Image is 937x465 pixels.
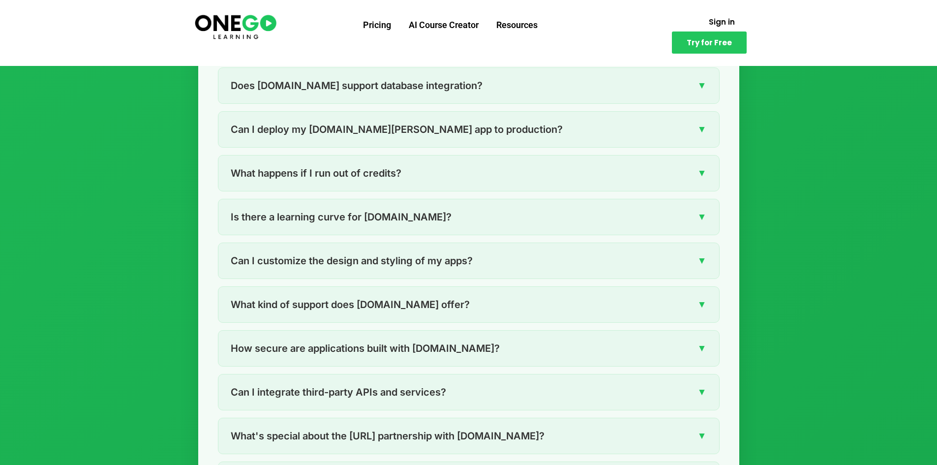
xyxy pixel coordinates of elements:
a: Sign in [697,12,747,31]
span: ▼ [697,78,707,93]
a: Pricing [354,12,400,38]
span: Can I integrate third-party APIs and services? [231,384,446,400]
span: Can I customize the design and styling of my apps? [231,253,473,269]
span: Sign in [709,18,735,26]
span: ▼ [697,122,707,137]
a: Resources [487,12,546,38]
span: ▼ [697,165,707,181]
span: Can I deploy my [DOMAIN_NAME][PERSON_NAME] app to production? [231,122,563,137]
span: Is there a learning curve for [DOMAIN_NAME]? [231,209,452,225]
a: Try for Free [672,31,747,54]
a: AI Course Creator [400,12,487,38]
span: What's special about the [URL] partnership with [DOMAIN_NAME]? [231,428,544,444]
span: Try for Free [687,39,732,46]
span: ▼ [697,209,707,224]
span: Does [DOMAIN_NAME] support database integration? [231,78,483,93]
span: How secure are applications built with [DOMAIN_NAME]? [231,341,500,356]
span: ▼ [697,253,707,268]
span: ▼ [697,428,707,443]
span: What kind of support does [DOMAIN_NAME] offer? [231,297,470,312]
span: ▼ [697,384,707,400]
span: ▼ [697,341,707,356]
span: ▼ [697,297,707,312]
span: What happens if I run out of credits? [231,165,401,181]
